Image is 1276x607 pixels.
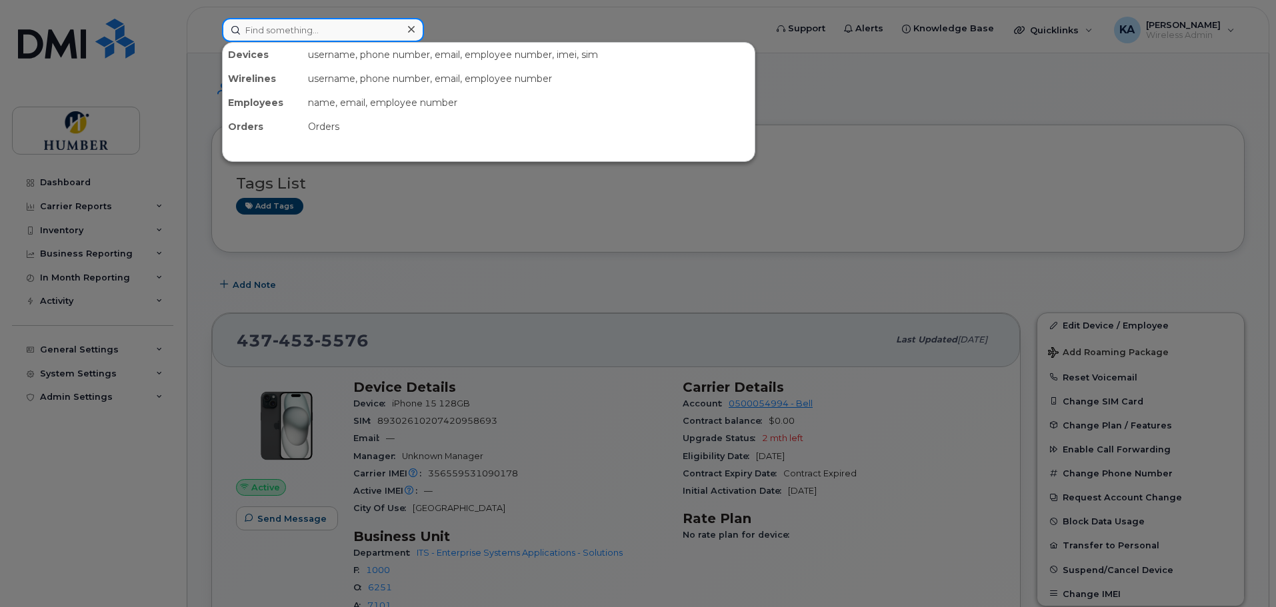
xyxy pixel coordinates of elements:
[303,115,755,139] div: Orders
[223,67,303,91] div: Wirelines
[223,43,303,67] div: Devices
[223,91,303,115] div: Employees
[223,115,303,139] div: Orders
[303,91,755,115] div: name, email, employee number
[303,43,755,67] div: username, phone number, email, employee number, imei, sim
[303,67,755,91] div: username, phone number, email, employee number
